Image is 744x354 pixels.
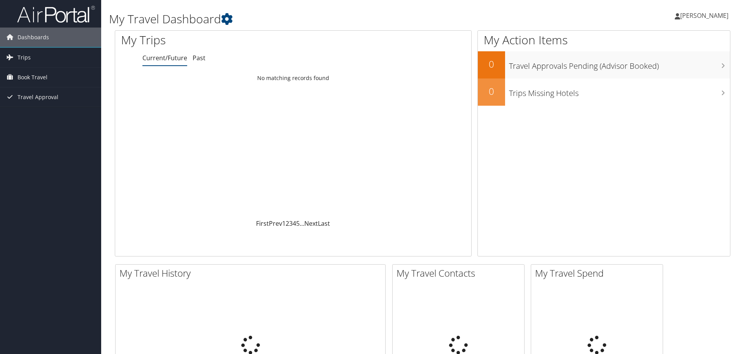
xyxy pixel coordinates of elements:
a: First [256,219,269,228]
a: Past [193,54,205,62]
h2: My Travel Contacts [397,267,524,280]
h1: My Action Items [478,32,730,48]
a: Prev [269,219,282,228]
td: No matching records found [115,71,471,85]
h2: My Travel History [119,267,385,280]
img: airportal-logo.png [17,5,95,23]
a: Next [304,219,318,228]
h3: Trips Missing Hotels [509,84,730,99]
h3: Travel Approvals Pending (Advisor Booked) [509,57,730,71]
span: Trips [18,48,31,67]
h2: 0 [478,58,505,71]
a: 5 [296,219,300,228]
h1: My Travel Dashboard [109,11,527,27]
a: Current/Future [142,54,187,62]
span: Book Travel [18,68,47,87]
h2: My Travel Spend [535,267,663,280]
span: Travel Approval [18,87,58,107]
a: 3 [289,219,293,228]
span: Dashboards [18,28,49,47]
h2: 0 [478,85,505,98]
a: 2 [286,219,289,228]
h1: My Trips [121,32,317,48]
a: 0Travel Approvals Pending (Advisor Booked) [478,51,730,78]
a: 1 [282,219,286,228]
a: 0Trips Missing Hotels [478,78,730,106]
a: 4 [293,219,296,228]
span: … [300,219,304,228]
a: Last [318,219,330,228]
a: [PERSON_NAME] [675,4,736,27]
span: [PERSON_NAME] [680,11,728,20]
